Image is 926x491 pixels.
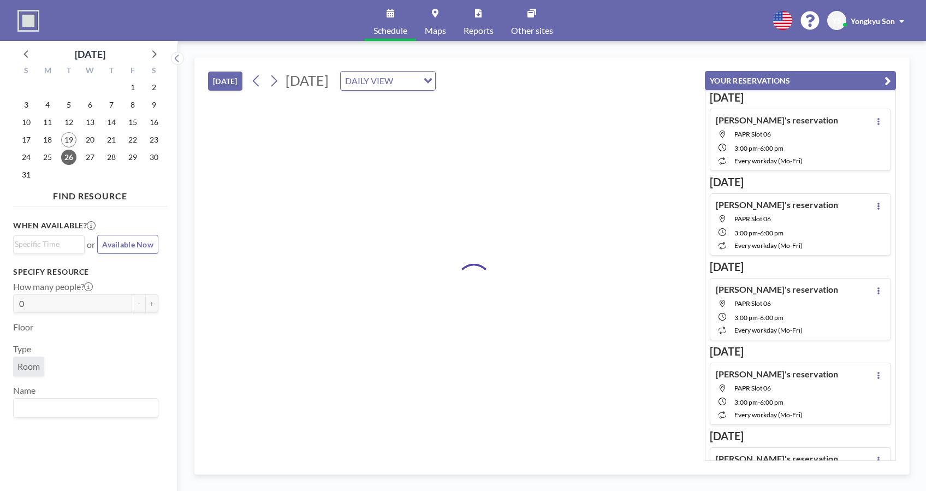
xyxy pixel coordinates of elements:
[286,72,329,88] span: [DATE]
[734,299,771,307] span: PAPR Slot 06
[40,97,55,113] span: Monday, August 4, 2025
[87,239,95,250] span: or
[343,74,395,88] span: DAILY VIEW
[82,97,98,113] span: Wednesday, August 6, 2025
[758,229,760,237] span: -
[19,167,34,182] span: Sunday, August 31, 2025
[710,175,891,189] h3: [DATE]
[851,16,895,26] span: Yongkyu Son
[125,80,140,95] span: Friday, August 1, 2025
[132,294,145,313] button: -
[80,64,101,79] div: W
[208,72,242,91] button: [DATE]
[102,240,153,249] span: Available Now
[122,64,143,79] div: F
[61,115,76,130] span: Tuesday, August 12, 2025
[19,150,34,165] span: Sunday, August 24, 2025
[17,10,39,32] img: organization-logo
[61,150,76,165] span: Tuesday, August 26, 2025
[19,97,34,113] span: Sunday, August 3, 2025
[832,16,841,26] span: YS
[716,369,838,380] h4: [PERSON_NAME]'s reservation
[425,26,446,35] span: Maps
[145,294,158,313] button: +
[19,115,34,130] span: Sunday, August 10, 2025
[373,26,407,35] span: Schedule
[37,64,58,79] div: M
[40,132,55,147] span: Monday, August 18, 2025
[13,267,158,277] h3: Specify resource
[734,215,771,223] span: PAPR Slot 06
[760,398,783,406] span: 6:00 PM
[734,130,771,138] span: PAPR Slot 06
[734,144,758,152] span: 3:00 PM
[75,46,105,62] div: [DATE]
[13,385,35,396] label: Name
[716,115,838,126] h4: [PERSON_NAME]'s reservation
[341,72,435,90] div: Search for option
[760,313,783,322] span: 6:00 PM
[758,398,760,406] span: -
[758,313,760,322] span: -
[19,132,34,147] span: Sunday, August 17, 2025
[104,150,119,165] span: Thursday, August 28, 2025
[13,186,167,202] h4: FIND RESOURCE
[396,74,417,88] input: Search for option
[710,260,891,274] h3: [DATE]
[14,399,158,417] div: Search for option
[146,150,162,165] span: Saturday, August 30, 2025
[146,115,162,130] span: Saturday, August 16, 2025
[61,132,76,147] span: Tuesday, August 19, 2025
[734,411,803,419] span: every workday (Mo-Fri)
[104,132,119,147] span: Thursday, August 21, 2025
[710,91,891,104] h3: [DATE]
[734,384,771,392] span: PAPR Slot 06
[734,326,803,334] span: every workday (Mo-Fri)
[104,115,119,130] span: Thursday, August 14, 2025
[734,398,758,406] span: 3:00 PM
[716,199,838,210] h4: [PERSON_NAME]'s reservation
[716,284,838,295] h4: [PERSON_NAME]'s reservation
[82,150,98,165] span: Wednesday, August 27, 2025
[15,401,152,415] input: Search for option
[125,132,140,147] span: Friday, August 22, 2025
[125,115,140,130] span: Friday, August 15, 2025
[16,64,37,79] div: S
[716,453,838,464] h4: [PERSON_NAME]'s reservation
[760,229,783,237] span: 6:00 PM
[13,344,31,354] label: Type
[146,80,162,95] span: Saturday, August 2, 2025
[82,132,98,147] span: Wednesday, August 20, 2025
[13,322,33,333] label: Floor
[511,26,553,35] span: Other sites
[734,157,803,165] span: every workday (Mo-Fri)
[13,281,93,292] label: How many people?
[82,115,98,130] span: Wednesday, August 13, 2025
[125,150,140,165] span: Friday, August 29, 2025
[97,235,158,254] button: Available Now
[143,64,164,79] div: S
[464,26,494,35] span: Reports
[734,241,803,250] span: every workday (Mo-Fri)
[40,115,55,130] span: Monday, August 11, 2025
[146,132,162,147] span: Saturday, August 23, 2025
[760,144,783,152] span: 6:00 PM
[104,97,119,113] span: Thursday, August 7, 2025
[40,150,55,165] span: Monday, August 25, 2025
[734,229,758,237] span: 3:00 PM
[734,313,758,322] span: 3:00 PM
[17,361,40,372] span: Room
[58,64,80,79] div: T
[14,236,84,252] div: Search for option
[100,64,122,79] div: T
[61,97,76,113] span: Tuesday, August 5, 2025
[146,97,162,113] span: Saturday, August 9, 2025
[15,238,78,250] input: Search for option
[758,144,760,152] span: -
[125,97,140,113] span: Friday, August 8, 2025
[705,71,896,90] button: YOUR RESERVATIONS
[710,345,891,358] h3: [DATE]
[710,429,891,443] h3: [DATE]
